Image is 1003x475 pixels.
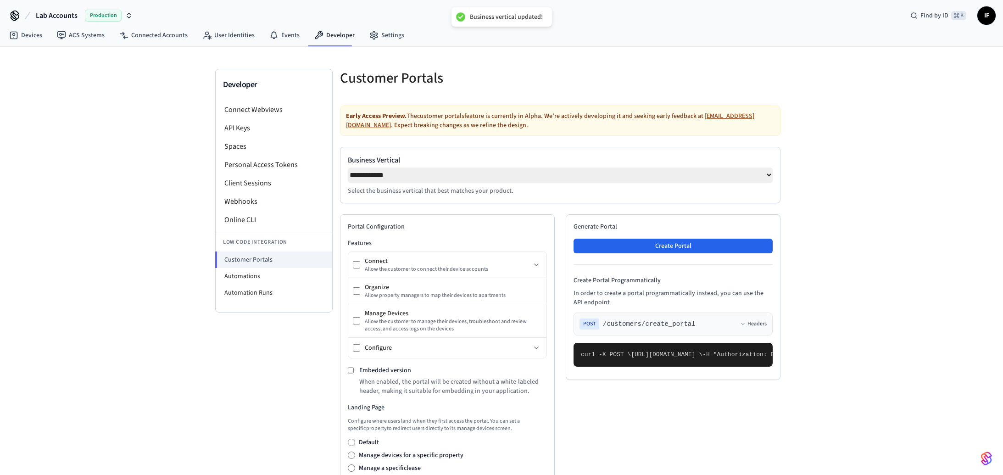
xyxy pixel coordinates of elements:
[359,366,411,375] label: Embedded version
[365,257,531,266] div: Connect
[574,289,773,307] p: In order to create a portal programmatically instead, you can use the API endpoint
[702,351,874,358] span: -H "Authorization: Bearer seam_api_key_123456" \
[359,377,547,396] p: When enabled, the portal will be created without a white-labeled header, making it suitable for e...
[223,78,325,91] h3: Developer
[470,13,543,21] div: Business vertical updated!
[359,464,421,473] label: Manage a specific lease
[581,351,631,358] span: curl -X POST \
[262,27,307,44] a: Events
[348,155,773,166] label: Business Vertical
[348,418,547,432] p: Configure where users land when they first access the portal. You can set a specific property to ...
[2,27,50,44] a: Devices
[348,186,773,196] p: Select the business vertical that best matches your product.
[981,451,992,466] img: SeamLogoGradient.69752ec5.svg
[340,69,555,88] h5: Customer Portals
[574,239,773,253] button: Create Portal
[903,7,974,24] div: Find by ID⌘ K
[580,319,599,330] span: POST
[362,27,412,44] a: Settings
[112,27,195,44] a: Connected Accounts
[365,309,542,318] div: Manage Devices
[574,276,773,285] h4: Create Portal Programmatically
[359,451,463,460] label: Manage devices for a specific property
[216,174,332,192] li: Client Sessions
[348,403,547,412] h3: Landing Page
[346,112,407,121] strong: Early Access Preview.
[216,233,332,251] li: Low Code Integration
[216,192,332,211] li: Webhooks
[50,27,112,44] a: ACS Systems
[978,7,995,24] span: IF
[365,318,542,333] div: Allow the customer to manage their devices, troubleshoot and review access, and access logs on th...
[216,101,332,119] li: Connect Webviews
[216,156,332,174] li: Personal Access Tokens
[920,11,948,20] span: Find by ID
[216,211,332,229] li: Online CLI
[365,343,531,352] div: Configure
[216,119,332,137] li: API Keys
[348,239,547,248] h3: Features
[307,27,362,44] a: Developer
[216,268,332,285] li: Automations
[195,27,262,44] a: User Identities
[348,222,547,231] h2: Portal Configuration
[574,222,773,231] h2: Generate Portal
[359,438,379,447] label: Default
[740,320,767,328] button: Headers
[365,292,542,299] div: Allow property managers to map their devices to apartments
[346,112,754,130] a: [EMAIL_ADDRESS][DOMAIN_NAME]
[216,285,332,301] li: Automation Runs
[216,137,332,156] li: Spaces
[365,266,531,273] div: Allow the customer to connect their device accounts
[340,106,780,136] div: The customer portals feature is currently in Alpha. We're actively developing it and seeking earl...
[951,11,966,20] span: ⌘ K
[215,251,332,268] li: Customer Portals
[85,10,122,22] span: Production
[603,319,696,329] span: /customers/create_portal
[631,351,702,358] span: [URL][DOMAIN_NAME] \
[36,10,78,21] span: Lab Accounts
[365,283,542,292] div: Organize
[977,6,996,25] button: IF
